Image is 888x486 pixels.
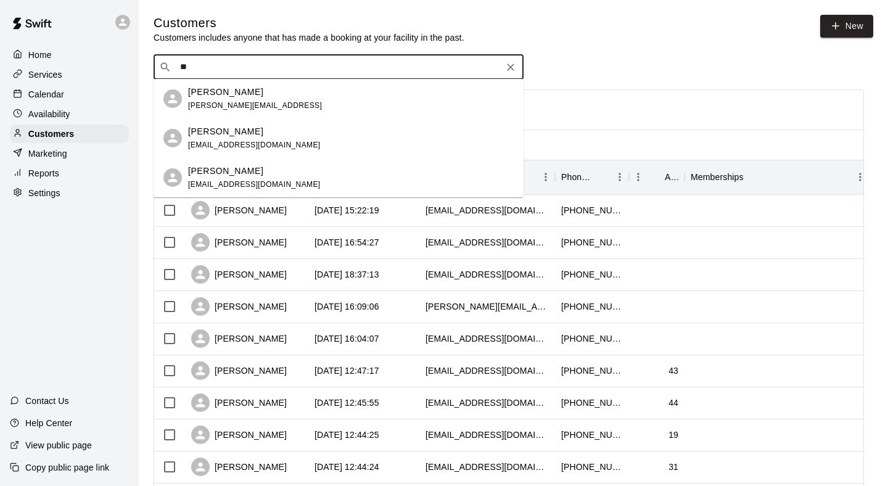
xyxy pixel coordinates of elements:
[502,59,519,76] button: Clear
[28,49,52,61] p: Home
[561,429,623,441] div: +16017106036
[561,397,623,409] div: +16019383953
[25,395,69,407] p: Contact Us
[188,141,321,149] span: [EMAIL_ADDRESS][DOMAIN_NAME]
[25,417,72,429] p: Help Center
[425,268,549,281] div: anthonyj.4240@gmail.com
[188,125,263,138] p: [PERSON_NAME]
[561,160,593,194] div: Phone Number
[820,15,873,38] a: New
[188,180,321,189] span: [EMAIL_ADDRESS][DOMAIN_NAME]
[684,160,869,194] div: Memberships
[425,429,549,441] div: zoerush010@gmail.com
[191,265,287,284] div: [PERSON_NAME]
[425,364,549,377] div: walkernatalien@yahoo.com
[419,160,555,194] div: Email
[668,397,678,409] div: 44
[314,364,379,377] div: 2025-08-19 12:47:17
[25,439,92,451] p: View public page
[28,167,59,179] p: Reports
[10,164,129,183] a: Reports
[28,128,74,140] p: Customers
[191,329,287,348] div: [PERSON_NAME]
[191,361,287,380] div: [PERSON_NAME]
[425,300,549,313] div: maureen.k.johnson916@gmail.com
[561,332,623,345] div: +15048101580
[851,168,869,186] button: Menu
[154,15,464,31] h5: Customers
[561,236,623,249] div: +16017016041
[610,168,629,186] button: Menu
[188,101,322,110] span: [PERSON_NAME][EMAIL_ADDRESS]
[10,144,129,163] a: Marketing
[191,297,287,316] div: [PERSON_NAME]
[314,204,379,216] div: 2025-09-09 15:22:19
[191,458,287,476] div: [PERSON_NAME]
[10,105,129,123] a: Availability
[425,397,549,409] div: tmbrman007@hotmail.com
[593,168,610,186] button: Sort
[188,165,263,178] p: [PERSON_NAME]
[629,160,684,194] div: Age
[561,204,623,216] div: +16016042619
[668,429,678,441] div: 19
[555,160,629,194] div: Phone Number
[10,46,129,64] a: Home
[191,233,287,252] div: [PERSON_NAME]
[744,168,761,186] button: Sort
[691,160,744,194] div: Memberships
[163,129,182,147] div: Susan Morgan
[314,268,379,281] div: 2025-08-29 18:37:13
[314,236,379,249] div: 2025-09-02 16:54:27
[425,461,549,473] div: broadwayzack@gmail.com
[10,184,129,202] a: Settings
[25,461,109,474] p: Copy public page link
[10,125,129,143] a: Customers
[425,204,549,216] div: elvis683@gmail.com
[314,397,379,409] div: 2025-08-19 12:45:55
[28,88,64,101] p: Calendar
[425,332,549,345] div: haroldrush11@yahoo.com
[163,168,182,187] div: Susan Henry
[668,364,678,377] div: 43
[314,429,379,441] div: 2025-08-19 12:44:25
[665,160,678,194] div: Age
[163,89,182,108] div: Susanne Ashamallah
[191,426,287,444] div: [PERSON_NAME]
[10,65,129,84] a: Services
[668,461,678,473] div: 31
[314,461,379,473] div: 2025-08-19 12:44:24
[154,31,464,44] p: Customers includes anyone that has made a booking at your facility in the past.
[314,332,379,345] div: 2025-08-28 16:04:07
[188,86,263,99] p: [PERSON_NAME]
[314,300,379,313] div: 2025-08-29 16:09:06
[10,85,129,104] a: Calendar
[191,393,287,412] div: [PERSON_NAME]
[154,55,524,80] div: Search customers by name or email
[561,300,623,313] div: +16015277984
[28,187,60,199] p: Settings
[561,268,623,281] div: +16014792158
[536,168,555,186] button: Menu
[191,201,287,220] div: [PERSON_NAME]
[629,168,647,186] button: Menu
[28,147,67,160] p: Marketing
[647,168,665,186] button: Sort
[561,461,623,473] div: +16016860356
[425,236,549,249] div: dewaynewatts136@yahoo.com
[561,364,623,377] div: +14074924970
[28,108,70,120] p: Availability
[28,68,62,81] p: Services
